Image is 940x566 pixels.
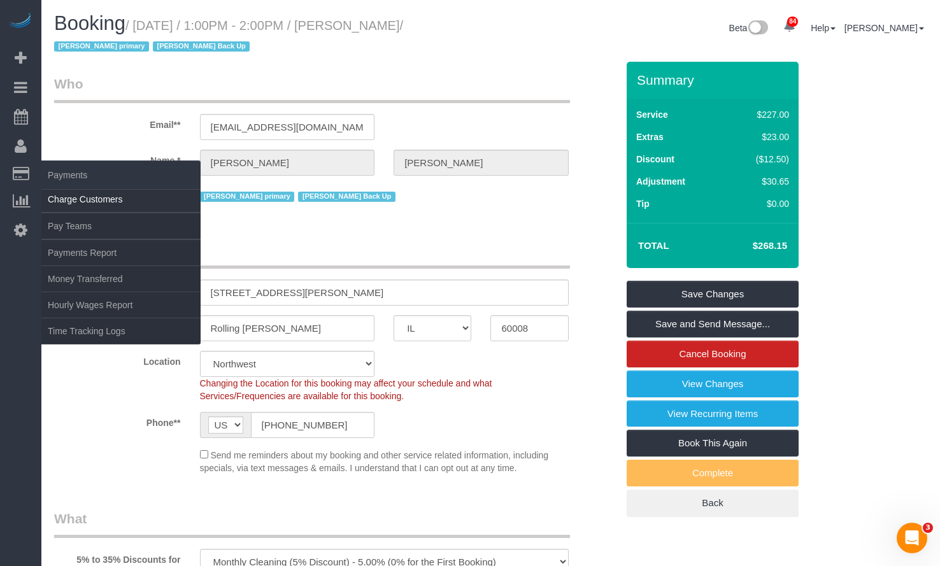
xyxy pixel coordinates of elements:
span: Payments [41,160,201,190]
a: View Recurring Items [627,400,799,427]
span: [PERSON_NAME] primary [54,41,149,52]
a: Back [627,490,799,516]
span: [PERSON_NAME] primary [200,192,295,202]
label: Location [45,351,190,368]
label: Service [636,108,668,121]
input: Zip Code** [490,315,568,341]
strong: Total [638,240,669,251]
div: ($12.50) [729,153,789,166]
span: [PERSON_NAME] Back Up [153,41,250,52]
span: 3 [923,523,933,533]
div: $30.65 [729,175,789,188]
input: Last Name* [394,150,569,176]
a: Cancel Booking [627,341,799,367]
span: Changing the Location for this booking may affect your schedule and what Services/Frequencies are... [200,378,492,401]
ul: Payments [41,186,201,344]
a: Pay Teams [41,213,201,239]
iframe: Intercom live chat [897,523,927,553]
a: Beta [729,23,769,33]
span: Booking [54,12,125,34]
a: 84 [777,13,802,41]
h4: $268.15 [715,241,787,251]
span: 84 [787,17,798,27]
a: Help [811,23,836,33]
legend: Who [54,74,570,103]
a: Save and Send Message... [627,311,799,337]
a: Hourly Wages Report [41,292,201,318]
img: Automaid Logo [8,13,33,31]
a: Charge Customers [41,187,201,212]
legend: What [54,509,570,538]
a: Save Changes [627,281,799,308]
span: [PERSON_NAME] Back Up [298,192,395,202]
h3: Summary [637,73,792,87]
a: Money Transferred [41,266,201,292]
label: Name * [45,150,190,167]
a: View Changes [627,371,799,397]
label: Discount [636,153,674,166]
label: Adjustment [636,175,685,188]
img: New interface [747,20,768,37]
small: / [DATE] / 1:00PM - 2:00PM / [PERSON_NAME] [54,18,403,54]
div: $227.00 [729,108,789,121]
legend: Where [54,240,570,269]
div: $0.00 [729,197,789,210]
a: Time Tracking Logs [41,318,201,344]
span: Send me reminders about my booking and other service related information, including specials, via... [200,450,549,473]
a: [PERSON_NAME] [844,23,924,33]
div: $23.00 [729,131,789,143]
label: Tip [636,197,650,210]
label: Extras [636,131,664,143]
input: First Name** [200,150,375,176]
a: Payments Report [41,240,201,265]
a: Book This Again [627,430,799,456]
